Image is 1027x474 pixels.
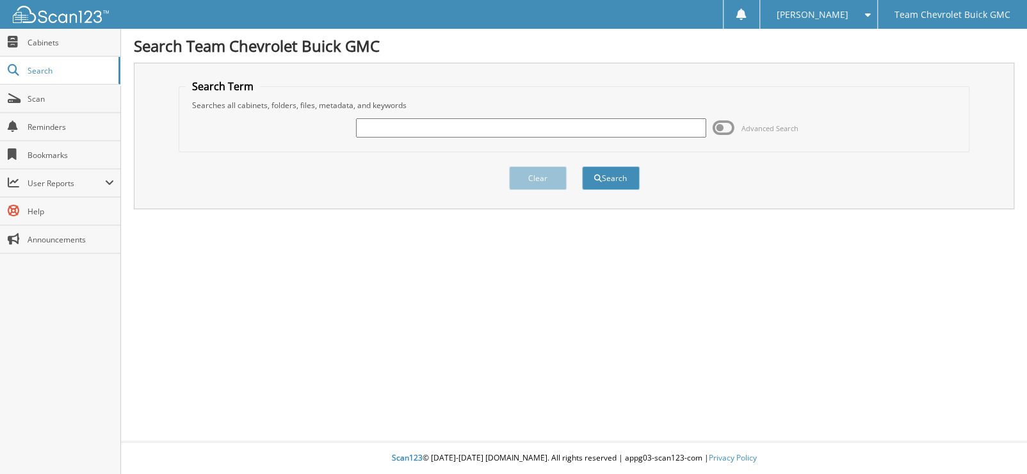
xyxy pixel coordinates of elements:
img: scan123-logo-white.svg [13,6,109,23]
span: Help [28,206,114,217]
button: Search [582,166,640,190]
span: Search [28,65,112,76]
span: Advanced Search [741,123,798,133]
span: Cabinets [28,37,114,48]
legend: Search Term [186,79,260,93]
iframe: Chat Widget [963,413,1027,474]
span: Bookmarks [28,150,114,161]
button: Clear [509,166,567,190]
span: Announcements [28,234,114,245]
span: Team Chevrolet Buick GMC [894,11,1010,19]
span: [PERSON_NAME] [777,11,848,19]
div: Searches all cabinets, folders, files, metadata, and keywords [186,100,963,111]
span: Reminders [28,122,114,132]
span: User Reports [28,178,105,189]
a: Privacy Policy [709,452,757,463]
span: Scan123 [392,452,423,463]
span: Scan [28,93,114,104]
h1: Search Team Chevrolet Buick GMC [134,35,1014,56]
div: © [DATE]-[DATE] [DOMAIN_NAME]. All rights reserved | appg03-scan123-com | [121,443,1027,474]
